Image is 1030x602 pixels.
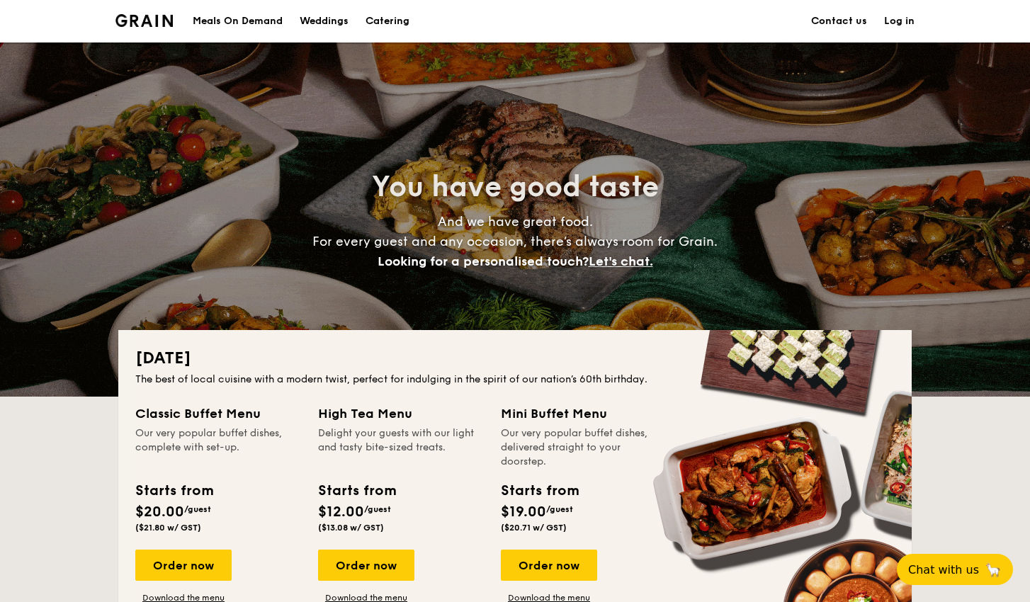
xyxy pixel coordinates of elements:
a: Logotype [115,14,173,27]
span: /guest [364,504,391,514]
button: Chat with us🦙 [897,554,1013,585]
span: ($21.80 w/ GST) [135,523,201,533]
div: Our very popular buffet dishes, delivered straight to your doorstep. [501,426,667,469]
div: Order now [318,550,414,581]
div: Order now [135,550,232,581]
span: And we have great food. For every guest and any occasion, there’s always room for Grain. [312,214,718,269]
div: Starts from [501,480,578,501]
span: /guest [184,504,211,514]
div: The best of local cuisine with a modern twist, perfect for indulging in the spirit of our nation’... [135,373,895,387]
span: /guest [546,504,573,514]
div: Starts from [135,480,213,501]
span: $19.00 [501,504,546,521]
div: Classic Buffet Menu [135,404,301,424]
span: You have good taste [372,170,659,204]
span: Looking for a personalised touch? [378,254,589,269]
h2: [DATE] [135,347,895,370]
img: Grain [115,14,173,27]
span: Chat with us [908,563,979,577]
div: Our very popular buffet dishes, complete with set-up. [135,426,301,469]
div: Order now [501,550,597,581]
div: Starts from [318,480,395,501]
span: ($20.71 w/ GST) [501,523,567,533]
span: 🦙 [985,562,1002,578]
span: ($13.08 w/ GST) [318,523,384,533]
span: $12.00 [318,504,364,521]
span: $20.00 [135,504,184,521]
div: Delight your guests with our light and tasty bite-sized treats. [318,426,484,469]
div: High Tea Menu [318,404,484,424]
div: Mini Buffet Menu [501,404,667,424]
span: Let's chat. [589,254,653,269]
